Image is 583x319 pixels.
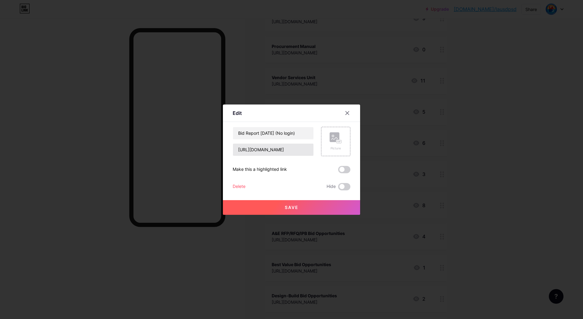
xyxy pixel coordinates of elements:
[327,183,336,190] span: Hide
[285,205,299,210] span: Save
[330,146,342,151] div: Picture
[233,166,287,173] div: Make this a highlighted link
[223,200,360,215] button: Save
[233,183,245,190] div: Delete
[233,144,313,156] input: URL
[233,127,313,139] input: Title
[233,109,242,117] div: Edit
